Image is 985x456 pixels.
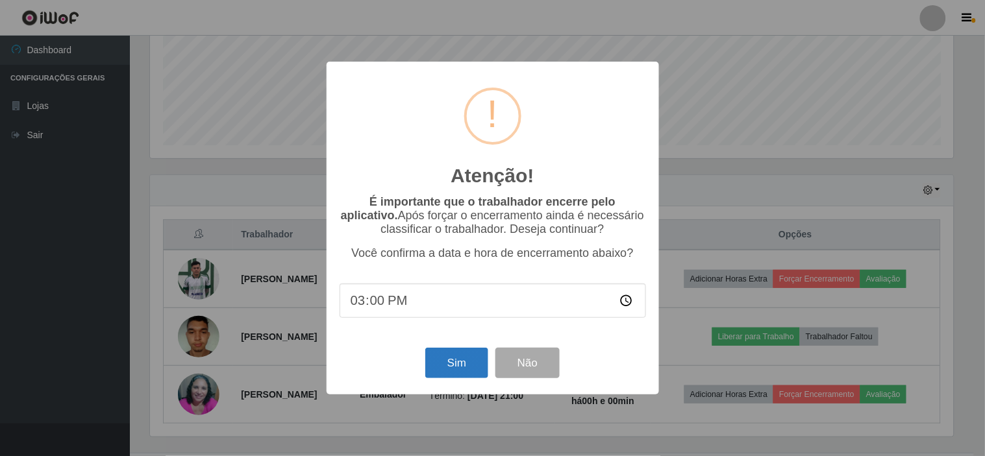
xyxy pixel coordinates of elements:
p: Após forçar o encerramento ainda é necessário classificar o trabalhador. Deseja continuar? [340,195,646,236]
button: Sim [425,348,488,378]
p: Você confirma a data e hora de encerramento abaixo? [340,246,646,260]
button: Não [495,348,560,378]
b: É importante que o trabalhador encerre pelo aplicativo. [341,195,616,222]
h2: Atenção! [451,164,534,187]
